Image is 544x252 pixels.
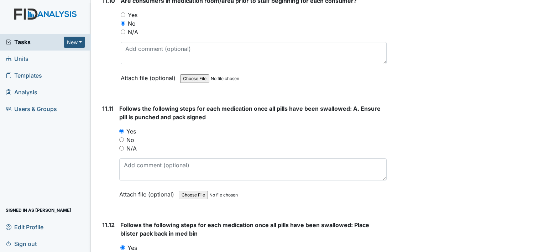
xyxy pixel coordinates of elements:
span: Follows the following steps for each medication once all pills have been swallowed: Place blister... [120,221,369,237]
label: Yes [126,127,136,136]
label: 11.12 [102,221,115,229]
span: Signed in as [PERSON_NAME] [6,205,71,216]
span: Follows the following steps for each medication once all pills have been swallowed: A. Ensure pil... [119,105,381,121]
label: Yes [128,11,137,19]
span: Sign out [6,238,37,249]
input: Yes [121,12,125,17]
span: Edit Profile [6,221,43,232]
span: Units [6,53,28,64]
button: New [64,37,85,48]
label: No [128,19,136,28]
span: Templates [6,70,42,81]
label: Attach file (optional) [119,186,177,199]
input: N/A [121,30,125,34]
label: Yes [127,243,137,252]
input: Yes [119,129,124,133]
label: 11.11 [102,104,114,113]
input: N/A [119,146,124,151]
input: No [121,21,125,26]
label: No [126,136,134,144]
input: No [119,137,124,142]
span: Analysis [6,87,37,98]
label: N/A [128,28,138,36]
label: N/A [126,144,137,153]
span: Users & Groups [6,104,57,115]
input: Yes [120,245,125,250]
a: Tasks [6,38,64,46]
label: Attach file (optional) [121,70,178,82]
